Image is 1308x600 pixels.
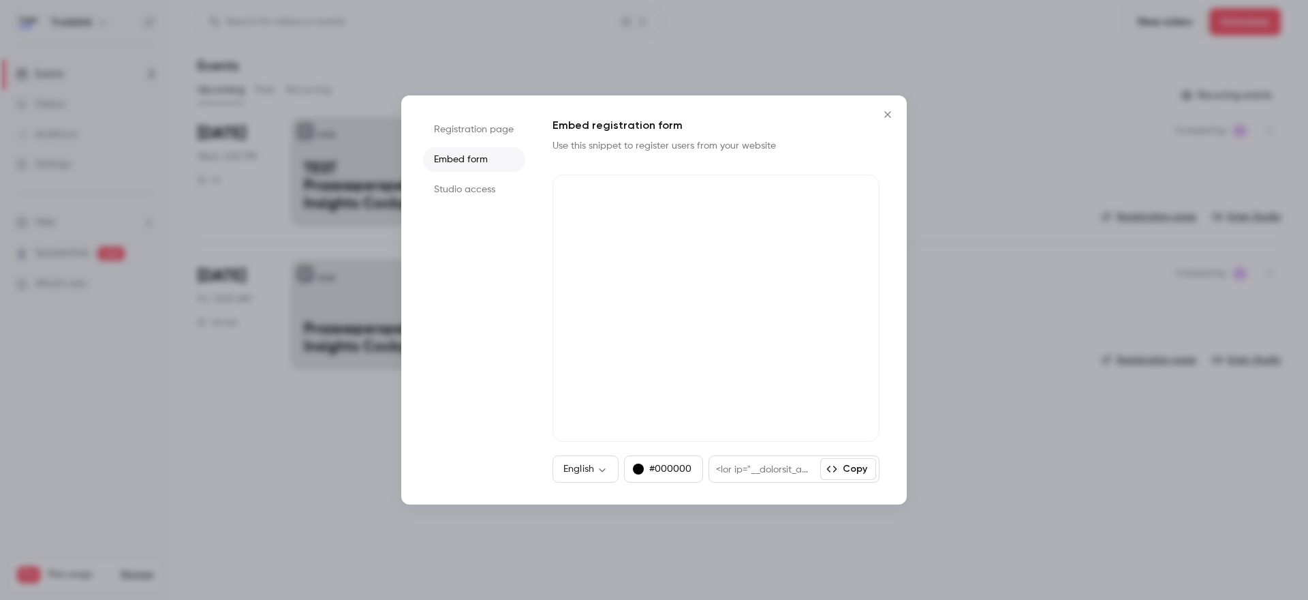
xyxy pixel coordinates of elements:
div: <lor ip="__dolorsit_ametconsecte_adi4e050-se21-92d4-4813-e4890t77i412" utlab="etdol: 778%; magnaa... [709,456,820,482]
button: Copy [820,458,876,480]
li: Studio access [423,177,525,202]
li: Embed form [423,147,525,172]
iframe: Contrast registration form [552,175,879,442]
li: Registration page [423,117,525,142]
p: Use this snippet to register users from your website [552,139,798,153]
div: English [552,462,619,476]
button: Close [874,101,901,128]
button: #000000 [624,455,703,483]
h1: Embed registration form [552,117,879,134]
